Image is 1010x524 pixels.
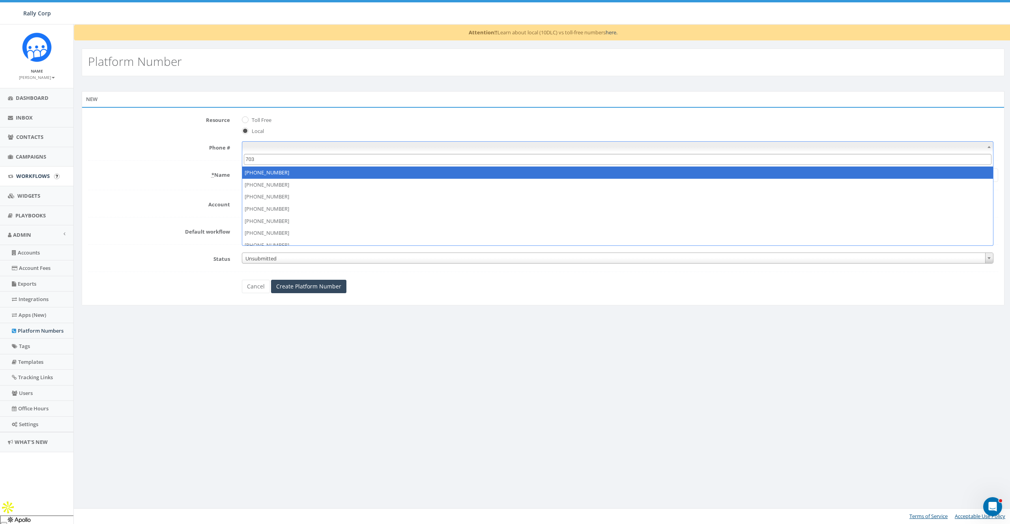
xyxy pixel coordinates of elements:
small: [PERSON_NAME] [19,75,55,80]
span: Playbooks [15,212,46,219]
span: Contacts [16,133,43,140]
a: Cancel [242,280,270,293]
div: New [82,91,1004,107]
img: Icon_1.png [22,32,52,62]
strong: Attention!! [469,29,498,36]
li: [PHONE_NUMBER] [242,191,993,203]
label: Account [82,198,236,208]
label: Local [250,127,264,135]
span: Workflows [16,172,50,180]
span: Dashboard [16,94,49,101]
input: Create Platform Number [271,280,346,293]
span: Unsubmitted [242,253,993,264]
label: Toll Free [250,116,271,124]
a: [PERSON_NAME] [19,73,55,80]
li: [PHONE_NUMBER] [242,227,993,239]
iframe: Intercom live chat [983,497,1002,516]
a: Terms of Service [909,513,948,520]
label: Resource [82,114,236,124]
small: Name [31,68,43,74]
label: Status [82,253,236,263]
li: [PHONE_NUMBER] [242,215,993,227]
span: Rally Corp [23,9,51,17]
li: [PHONE_NUMBER] [242,167,993,179]
li: [PHONE_NUMBER] [242,179,993,191]
h2: Platform Number [88,55,182,68]
li: [PHONE_NUMBER] [242,239,993,251]
label: Name [82,168,236,179]
span: Unsubmitted [242,253,993,264]
a: Acceptable Use Policy [955,513,1005,520]
span: Inbox [16,114,33,121]
li: [PHONE_NUMBER] [242,203,993,215]
span: What's New [15,438,48,445]
a: here. [606,29,617,36]
span: Campaigns [16,153,46,160]
abbr: required [211,171,214,178]
label: Phone # [82,141,236,152]
input: Submit [54,174,60,179]
label: Default workflow [82,225,236,236]
input: Search [244,154,991,165]
span: Admin [13,231,31,238]
span: Widgets [17,192,40,199]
